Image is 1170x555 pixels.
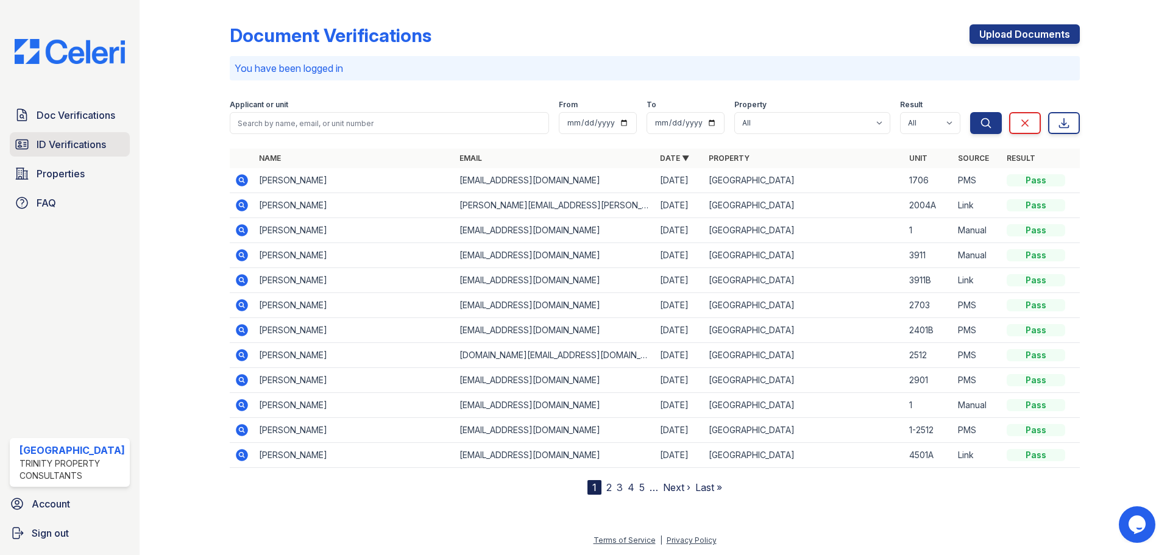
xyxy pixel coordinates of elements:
td: [PERSON_NAME] [254,343,455,368]
td: 4501A [904,443,953,468]
td: 2703 [904,293,953,318]
td: [EMAIL_ADDRESS][DOMAIN_NAME] [455,243,655,268]
td: [GEOGRAPHIC_DATA] [704,218,904,243]
td: [DATE] [655,368,704,393]
span: ID Verifications [37,137,106,152]
td: [PERSON_NAME] [254,443,455,468]
td: [GEOGRAPHIC_DATA] [704,193,904,218]
td: [PERSON_NAME] [254,243,455,268]
a: FAQ [10,191,130,215]
div: Trinity Property Consultants [19,458,125,482]
td: 3911 [904,243,953,268]
td: [EMAIL_ADDRESS][DOMAIN_NAME] [455,418,655,443]
td: [PERSON_NAME] [254,418,455,443]
td: 1706 [904,168,953,193]
span: FAQ [37,196,56,210]
td: PMS [953,368,1002,393]
td: [EMAIL_ADDRESS][DOMAIN_NAME] [455,293,655,318]
span: Properties [37,166,85,181]
td: [EMAIL_ADDRESS][DOMAIN_NAME] [455,443,655,468]
td: Manual [953,243,1002,268]
td: [PERSON_NAME] [254,268,455,293]
span: Sign out [32,526,69,540]
td: PMS [953,418,1002,443]
a: Result [1007,154,1035,163]
td: [GEOGRAPHIC_DATA] [704,418,904,443]
td: [GEOGRAPHIC_DATA] [704,318,904,343]
td: [GEOGRAPHIC_DATA] [704,243,904,268]
td: [GEOGRAPHIC_DATA] [704,293,904,318]
div: Pass [1007,324,1065,336]
td: [GEOGRAPHIC_DATA] [704,268,904,293]
td: [DATE] [655,393,704,418]
a: 5 [639,481,645,493]
a: Properties [10,161,130,186]
a: Email [459,154,482,163]
div: Pass [1007,399,1065,411]
a: 3 [617,481,623,493]
iframe: chat widget [1119,506,1158,543]
td: 2401B [904,318,953,343]
td: [DATE] [655,418,704,443]
td: [DATE] [655,168,704,193]
div: Pass [1007,249,1065,261]
a: Doc Verifications [10,103,130,127]
td: [PERSON_NAME][EMAIL_ADDRESS][PERSON_NAME][DOMAIN_NAME] [455,193,655,218]
td: [DATE] [655,318,704,343]
a: Date ▼ [660,154,689,163]
div: Pass [1007,199,1065,211]
td: [GEOGRAPHIC_DATA] [704,393,904,418]
a: Privacy Policy [667,536,717,545]
td: [DATE] [655,343,704,368]
span: Account [32,497,70,511]
td: [DOMAIN_NAME][EMAIL_ADDRESS][DOMAIN_NAME] [455,343,655,368]
td: [EMAIL_ADDRESS][DOMAIN_NAME] [455,318,655,343]
label: Property [734,100,767,110]
div: Pass [1007,299,1065,311]
div: Pass [1007,374,1065,386]
td: Manual [953,218,1002,243]
td: [EMAIL_ADDRESS][DOMAIN_NAME] [455,268,655,293]
td: Link [953,193,1002,218]
p: You have been logged in [235,61,1075,76]
img: CE_Logo_Blue-a8612792a0a2168367f1c8372b55b34899dd931a85d93a1a3d3e32e68fde9ad4.png [5,39,135,64]
td: Manual [953,393,1002,418]
a: Last » [695,481,722,493]
div: | [660,536,662,545]
td: [EMAIL_ADDRESS][DOMAIN_NAME] [455,393,655,418]
td: [GEOGRAPHIC_DATA] [704,368,904,393]
td: 2004A [904,193,953,218]
a: Upload Documents [970,24,1080,44]
a: Terms of Service [594,536,656,545]
a: Sign out [5,521,135,545]
a: Source [958,154,989,163]
span: Doc Verifications [37,108,115,122]
td: [EMAIL_ADDRESS][DOMAIN_NAME] [455,218,655,243]
a: Account [5,492,135,516]
a: Unit [909,154,927,163]
div: Pass [1007,349,1065,361]
a: Next › [663,481,690,493]
td: [PERSON_NAME] [254,393,455,418]
label: Applicant or unit [230,100,288,110]
td: 2512 [904,343,953,368]
td: [DATE] [655,443,704,468]
td: [DATE] [655,193,704,218]
div: Pass [1007,424,1065,436]
td: 1-2512 [904,418,953,443]
td: [DATE] [655,243,704,268]
div: Pass [1007,224,1065,236]
div: Pass [1007,449,1065,461]
td: [EMAIL_ADDRESS][DOMAIN_NAME] [455,168,655,193]
input: Search by name, email, or unit number [230,112,549,134]
td: [DATE] [655,218,704,243]
a: ID Verifications [10,132,130,157]
div: [GEOGRAPHIC_DATA] [19,443,125,458]
a: 4 [628,481,634,493]
a: 2 [606,481,612,493]
td: 1 [904,393,953,418]
span: … [650,480,658,495]
div: Pass [1007,274,1065,286]
label: To [647,100,656,110]
td: 2901 [904,368,953,393]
